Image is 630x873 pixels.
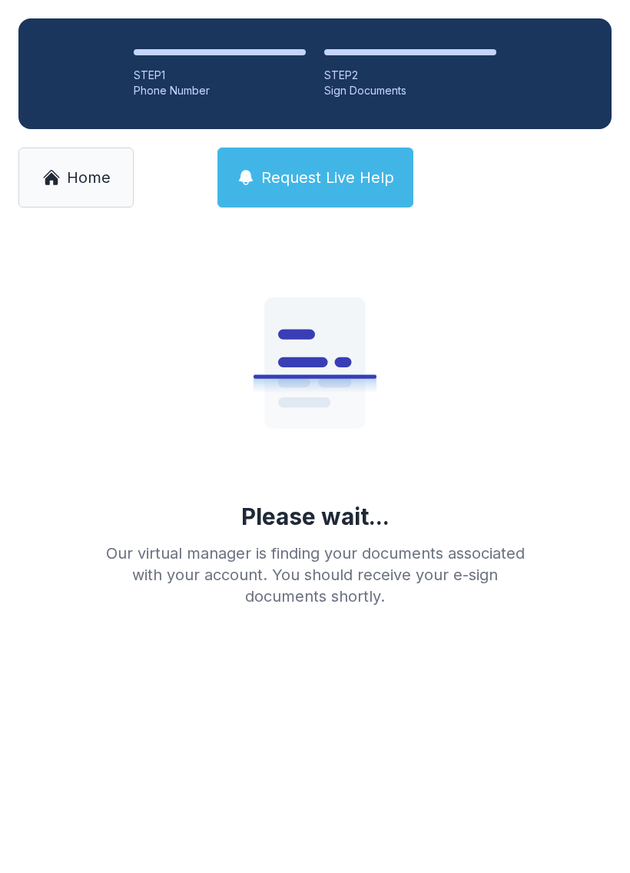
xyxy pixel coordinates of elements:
div: Please wait... [241,503,390,530]
div: Phone Number [134,83,306,98]
span: Home [67,167,111,188]
span: Request Live Help [261,167,394,188]
div: STEP 1 [134,68,306,83]
div: Our virtual manager is finding your documents associated with your account. You should receive yo... [94,543,536,607]
div: Sign Documents [324,83,496,98]
div: STEP 2 [324,68,496,83]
